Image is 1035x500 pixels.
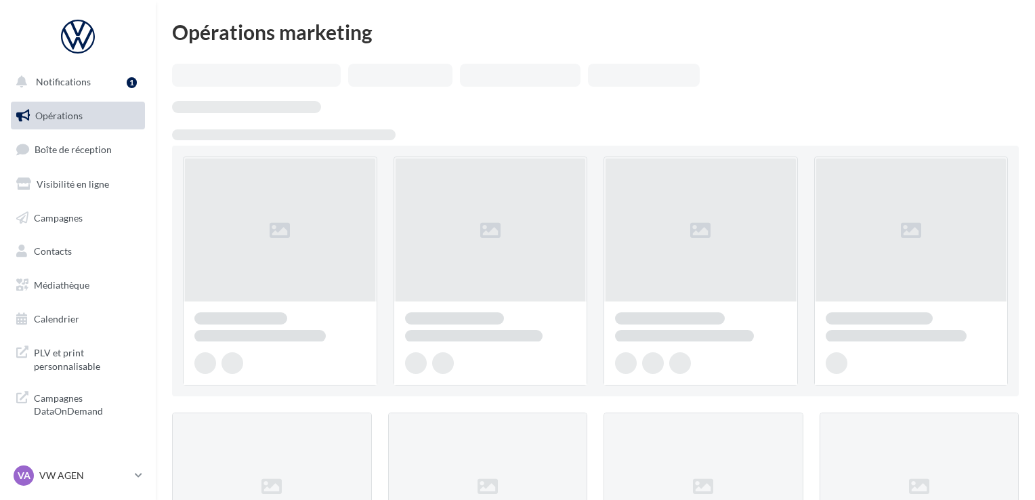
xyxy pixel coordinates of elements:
[8,383,148,423] a: Campagnes DataOnDemand
[34,211,83,223] span: Campagnes
[8,68,142,96] button: Notifications 1
[8,102,148,130] a: Opérations
[34,313,79,325] span: Calendrier
[127,77,137,88] div: 1
[35,144,112,155] span: Boîte de réception
[8,271,148,299] a: Médiathèque
[34,245,72,257] span: Contacts
[8,338,148,378] a: PLV et print personnalisable
[39,469,129,482] p: VW AGEN
[35,110,83,121] span: Opérations
[8,170,148,199] a: Visibilité en ligne
[34,279,89,291] span: Médiathèque
[18,469,30,482] span: VA
[8,305,148,333] a: Calendrier
[36,76,91,87] span: Notifications
[8,237,148,266] a: Contacts
[172,22,1019,42] div: Opérations marketing
[11,463,145,488] a: VA VW AGEN
[8,204,148,232] a: Campagnes
[34,389,140,418] span: Campagnes DataOnDemand
[8,135,148,164] a: Boîte de réception
[34,343,140,373] span: PLV et print personnalisable
[37,178,109,190] span: Visibilité en ligne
